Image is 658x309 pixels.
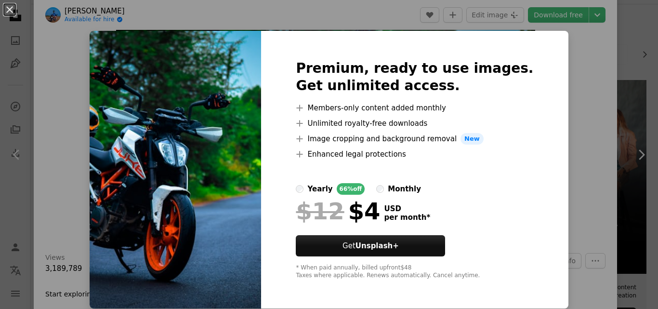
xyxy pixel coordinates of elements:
[384,204,430,213] span: USD
[296,133,533,145] li: Image cropping and background removal
[296,118,533,129] li: Unlimited royalty-free downloads
[307,183,332,195] div: yearly
[296,199,344,224] span: $12
[296,60,533,94] h2: Premium, ready to use images. Get unlimited access.
[388,183,421,195] div: monthly
[337,183,365,195] div: 66% off
[376,185,384,193] input: monthly
[296,264,533,280] div: * When paid annually, billed upfront $48 Taxes where applicable. Renews automatically. Cancel any...
[296,235,445,256] button: GetUnsplash+
[384,213,430,222] span: per month *
[461,133,484,145] span: New
[355,242,399,250] strong: Unsplash+
[296,148,533,160] li: Enhanced legal protections
[90,31,261,309] img: photo-1591378603223-e15b45a81640
[296,199,380,224] div: $4
[296,102,533,114] li: Members-only content added monthly
[296,185,303,193] input: yearly66%off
